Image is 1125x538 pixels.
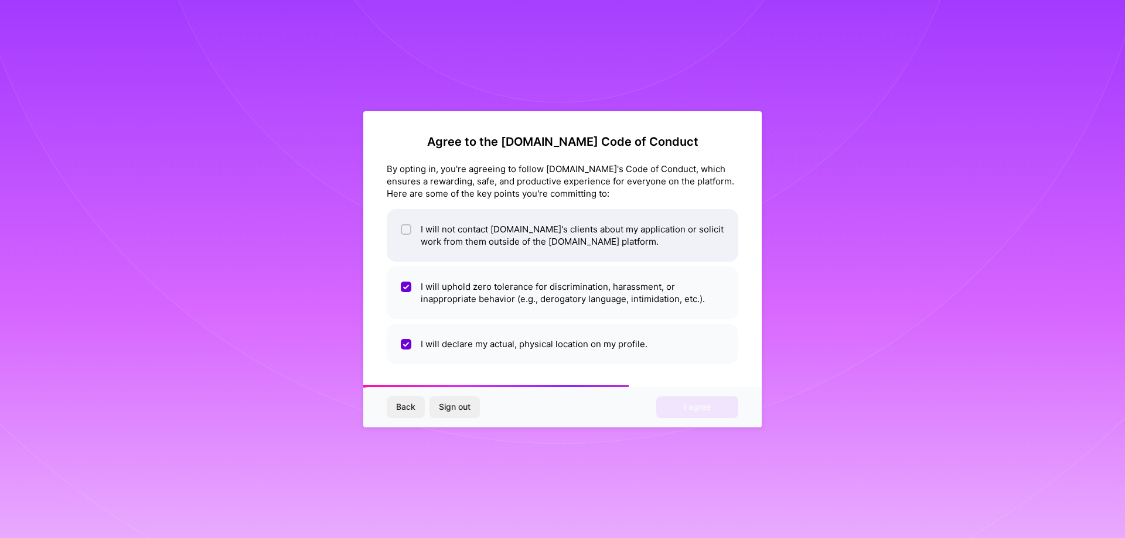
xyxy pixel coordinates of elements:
[387,266,738,319] li: I will uphold zero tolerance for discrimination, harassment, or inappropriate behavior (e.g., der...
[429,396,480,417] button: Sign out
[396,401,415,413] span: Back
[387,135,738,149] h2: Agree to the [DOMAIN_NAME] Code of Conduct
[387,324,738,364] li: I will declare my actual, physical location on my profile.
[387,396,425,417] button: Back
[387,163,738,200] div: By opting in, you're agreeing to follow [DOMAIN_NAME]'s Code of Conduct, which ensures a rewardin...
[439,401,471,413] span: Sign out
[387,209,738,262] li: I will not contact [DOMAIN_NAME]'s clients about my application or solicit work from them outside...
